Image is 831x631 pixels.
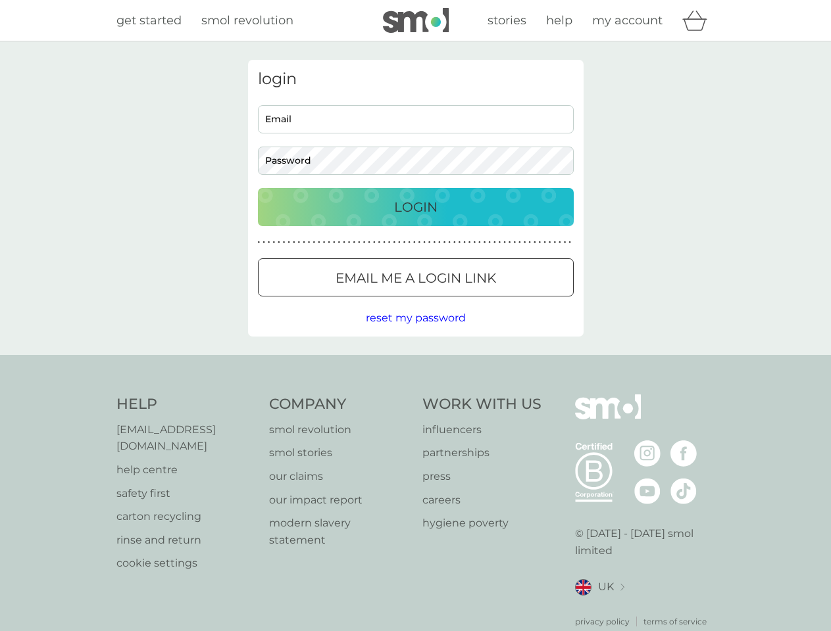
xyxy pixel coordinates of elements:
[528,239,531,246] p: ●
[413,239,416,246] p: ●
[408,239,411,246] p: ●
[478,239,481,246] p: ●
[484,239,486,246] p: ●
[488,239,491,246] p: ●
[403,239,406,246] p: ●
[348,239,351,246] p: ●
[524,239,526,246] p: ●
[116,461,257,479] a: help centre
[513,239,516,246] p: ●
[288,239,290,246] p: ●
[336,268,496,289] p: Email me a login link
[634,440,661,467] img: visit the smol Instagram page
[269,421,409,438] a: smol revolution
[575,615,630,628] a: privacy policy
[433,239,436,246] p: ●
[568,239,571,246] p: ●
[358,239,361,246] p: ●
[378,239,381,246] p: ●
[313,239,315,246] p: ●
[366,312,466,324] span: reset my password
[473,239,476,246] p: ●
[634,478,661,504] img: visit the smol Youtube page
[394,197,438,218] p: Login
[546,11,572,30] a: help
[308,239,311,246] p: ●
[258,188,574,226] button: Login
[534,239,536,246] p: ●
[353,239,355,246] p: ●
[283,239,286,246] p: ●
[263,239,265,246] p: ●
[546,13,572,28] span: help
[388,239,391,246] p: ●
[553,239,556,246] p: ●
[422,421,541,438] a: influencers
[539,239,541,246] p: ●
[269,515,409,548] a: modern slavery statement
[518,239,521,246] p: ●
[269,444,409,461] p: smol stories
[269,394,409,415] h4: Company
[592,13,663,28] span: my account
[383,239,386,246] p: ●
[278,239,280,246] p: ●
[438,239,441,246] p: ●
[293,239,295,246] p: ●
[422,492,541,509] p: careers
[303,239,305,246] p: ●
[670,478,697,504] img: visit the smol Tiktok page
[468,239,471,246] p: ●
[422,515,541,532] a: hygiene poverty
[398,239,401,246] p: ●
[363,239,366,246] p: ●
[509,239,511,246] p: ●
[258,258,574,296] button: Email me a login link
[328,239,330,246] p: ●
[428,239,431,246] p: ●
[575,579,592,596] img: UK flag
[333,239,336,246] p: ●
[201,11,293,30] a: smol revolution
[116,421,257,455] a: [EMAIL_ADDRESS][DOMAIN_NAME]
[258,70,574,89] h3: login
[448,239,451,246] p: ●
[422,394,541,415] h4: Work With Us
[272,239,275,246] p: ●
[338,239,341,246] p: ●
[373,239,376,246] p: ●
[564,239,567,246] p: ●
[503,239,506,246] p: ●
[643,615,707,628] p: terms of service
[116,485,257,502] a: safety first
[116,13,182,28] span: get started
[269,492,409,509] p: our impact report
[488,11,526,30] a: stories
[116,394,257,415] h4: Help
[443,239,446,246] p: ●
[422,468,541,485] a: press
[575,525,715,559] p: © [DATE] - [DATE] smol limited
[383,8,449,33] img: smol
[453,239,456,246] p: ●
[620,584,624,591] img: select a new location
[670,440,697,467] img: visit the smol Facebook page
[418,239,421,246] p: ●
[559,239,561,246] p: ●
[318,239,320,246] p: ●
[269,468,409,485] a: our claims
[116,532,257,549] a: rinse and return
[116,555,257,572] a: cookie settings
[422,444,541,461] a: partnerships
[493,239,496,246] p: ●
